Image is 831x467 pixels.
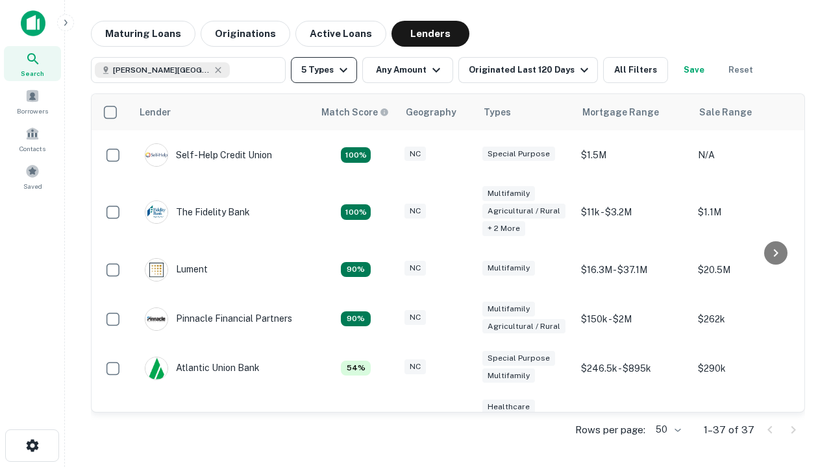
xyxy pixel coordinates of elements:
div: Special Purpose [482,351,555,366]
button: Active Loans [295,21,386,47]
div: Healthcare [482,400,535,414]
div: Lender [140,104,171,120]
div: NC [404,261,426,276]
th: Lender [132,94,314,130]
div: Matching Properties: 5, hasApolloMatch: undefined [341,311,371,327]
button: Lenders [391,21,469,47]
div: NC [404,204,426,219]
img: picture [145,201,167,223]
div: Matching Properties: 5, hasApolloMatch: undefined [341,262,371,278]
button: 5 Types [291,57,357,83]
iframe: Chat Widget [766,322,831,384]
th: Types [476,94,575,130]
img: picture [145,144,167,166]
div: Matching Properties: 10, hasApolloMatch: undefined [341,147,371,163]
a: Saved [4,159,61,194]
td: $16.3M - $37.1M [575,245,691,294]
button: Originations [201,21,290,47]
div: Multifamily [482,302,535,317]
img: picture [145,308,167,330]
div: Mortgage Range [582,104,659,120]
div: Atlantic Union Bank [145,357,260,380]
div: NC [404,359,426,374]
td: $1.1M [691,180,808,245]
td: $290k [691,344,808,393]
div: Matching Properties: 8, hasApolloMatch: undefined [341,204,371,220]
th: Capitalize uses an advanced AI algorithm to match your search with the best lender. The match sco... [314,94,398,130]
div: Agricultural / Rural [482,319,565,334]
img: picture [145,259,167,281]
span: Borrowers [17,106,48,116]
div: Originated Last 120 Days [469,62,592,78]
th: Geography [398,94,476,130]
div: Pinnacle Financial Partners [145,307,292,331]
div: Matching Properties: 3, hasApolloMatch: undefined [341,361,371,376]
td: N/A [691,130,808,180]
button: Maturing Loans [91,21,195,47]
div: NC [404,310,426,325]
img: picture [145,357,167,379]
td: $11k - $3.2M [575,180,691,245]
div: Multifamily [482,186,535,201]
span: [PERSON_NAME][GEOGRAPHIC_DATA], [GEOGRAPHIC_DATA] [113,64,210,76]
div: NC [404,147,426,162]
div: Lument [145,258,208,281]
div: Multifamily [482,368,535,383]
div: 50 [651,420,683,439]
div: Special Purpose [482,147,555,162]
button: Reset [720,57,762,83]
td: $20.5M [691,245,808,294]
div: Multifamily [482,261,535,276]
a: Contacts [4,121,61,156]
div: The Fidelity Bank [145,200,250,224]
div: Self-help Credit Union [145,143,272,167]
p: 1–37 of 37 [704,422,754,438]
img: capitalize-icon.png [21,10,45,36]
a: Borrowers [4,84,61,119]
span: Saved [23,181,42,191]
h6: Match Score [321,105,386,119]
a: Search [4,46,61,81]
div: Sale Range [699,104,752,120]
div: Capitalize uses an advanced AI algorithm to match your search with the best lender. The match sco... [321,105,389,119]
td: N/A [691,393,808,459]
button: All Filters [603,57,668,83]
td: $1.5M [575,130,691,180]
div: Geography [406,104,456,120]
td: $246.5k - $895k [575,344,691,393]
th: Sale Range [691,94,808,130]
span: Contacts [19,143,45,154]
td: $379.1k - $650k [575,393,691,459]
th: Mortgage Range [575,94,691,130]
p: Rows per page: [575,422,645,438]
span: Search [21,68,44,78]
button: Save your search to get updates of matches that match your search criteria. [673,57,715,83]
div: Types [484,104,511,120]
td: $150k - $2M [575,294,691,344]
button: Originated Last 120 Days [458,57,598,83]
div: + 2 more [482,221,525,236]
td: $262k [691,294,808,344]
div: Agricultural / Rural [482,204,565,219]
button: Any Amount [362,57,453,83]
